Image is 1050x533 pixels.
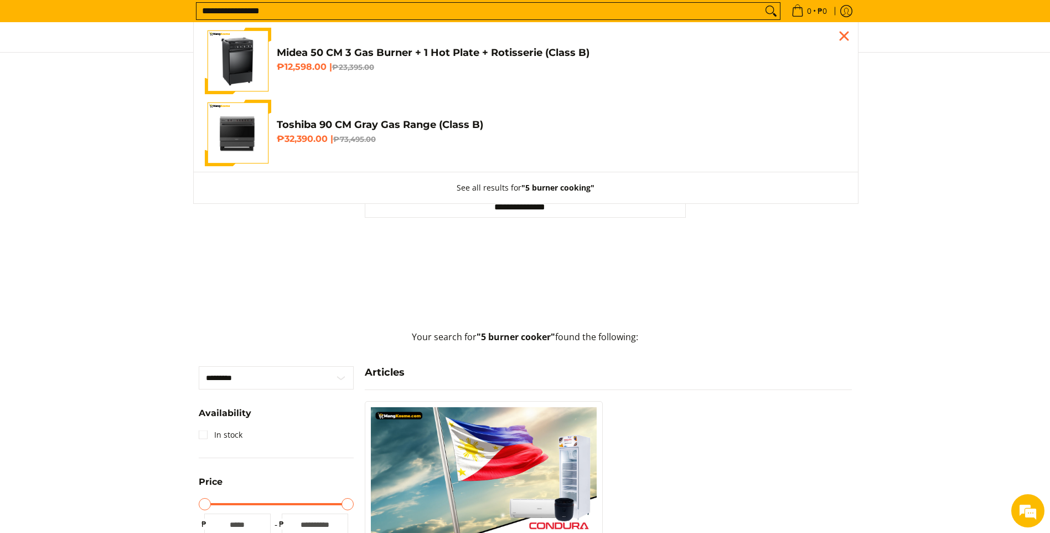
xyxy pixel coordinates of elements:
span: ₱ [199,519,210,530]
div: Minimize live chat window [182,6,208,32]
span: • [788,5,830,17]
img: Midea 50 CM 3 Gas Burner + 1 Hot Plate + Rotisserie (Class B) [208,28,267,94]
del: ₱23,395.00 [332,63,374,71]
span: Price [199,478,223,486]
h4: Midea 50 CM 3 Gas Burner + 1 Hot Plate + Rotisserie (Class B) [277,47,847,59]
h4: Articles [365,366,852,379]
h6: ₱12,598.00 | [277,61,847,73]
img: toshiba-90-cm-5-burner-gas-range-gray-full-view-mang-kosme [205,100,271,166]
span: Availability [199,409,251,418]
p: Your search for found the following: [199,330,852,355]
span: ₱0 [816,7,829,15]
button: Search [762,3,780,19]
span: We are offline. Please leave us a message. [23,140,193,252]
div: Leave a message [58,62,186,76]
summary: Open [199,409,251,426]
summary: Open [199,478,223,495]
strong: "5 burner cooker" [477,331,555,343]
textarea: Type your message and click 'Submit' [6,303,211,341]
a: Midea 50 CM 3 Gas Burner + 1 Hot Plate + Rotisserie (Class B) Midea 50 CM 3 Gas Burner + 1 Hot Pl... [205,28,847,94]
a: toshiba-90-cm-5-burner-gas-range-gray-full-view-mang-kosme Toshiba 90 CM Gray Gas Range (Class B)... [205,100,847,166]
h4: Toshiba 90 CM Gray Gas Range (Class B) [277,119,847,131]
div: Close pop up [836,28,852,44]
strong: "5 burner cooking" [521,182,594,193]
button: See all results for"5 burner cooking" [446,172,606,203]
span: ₱ [276,519,287,530]
h6: ₱32,390.00 | [277,134,847,145]
del: ₱73,495.00 [333,135,376,143]
span: 0 [805,7,813,15]
a: In stock [199,426,242,444]
em: Submit [162,341,201,356]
